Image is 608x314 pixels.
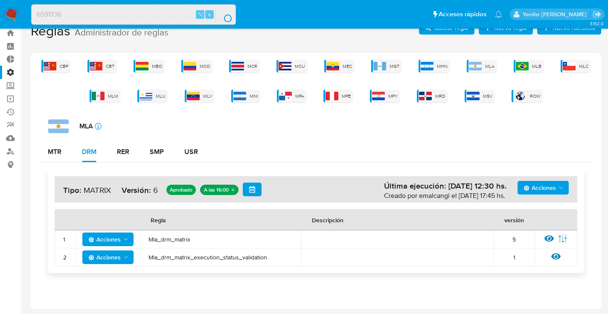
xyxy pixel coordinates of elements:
[523,10,590,18] p: yenifer.pena@mercadolibre.com
[215,9,233,20] button: search-icon
[197,10,204,18] span: ⌥
[495,11,502,18] a: Notificaciones
[32,9,236,20] input: Buscar usuario o caso...
[439,10,486,19] span: Accesos rápidos
[208,10,211,18] span: s
[593,10,602,19] a: Salir
[590,20,604,27] span: 3.152.0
